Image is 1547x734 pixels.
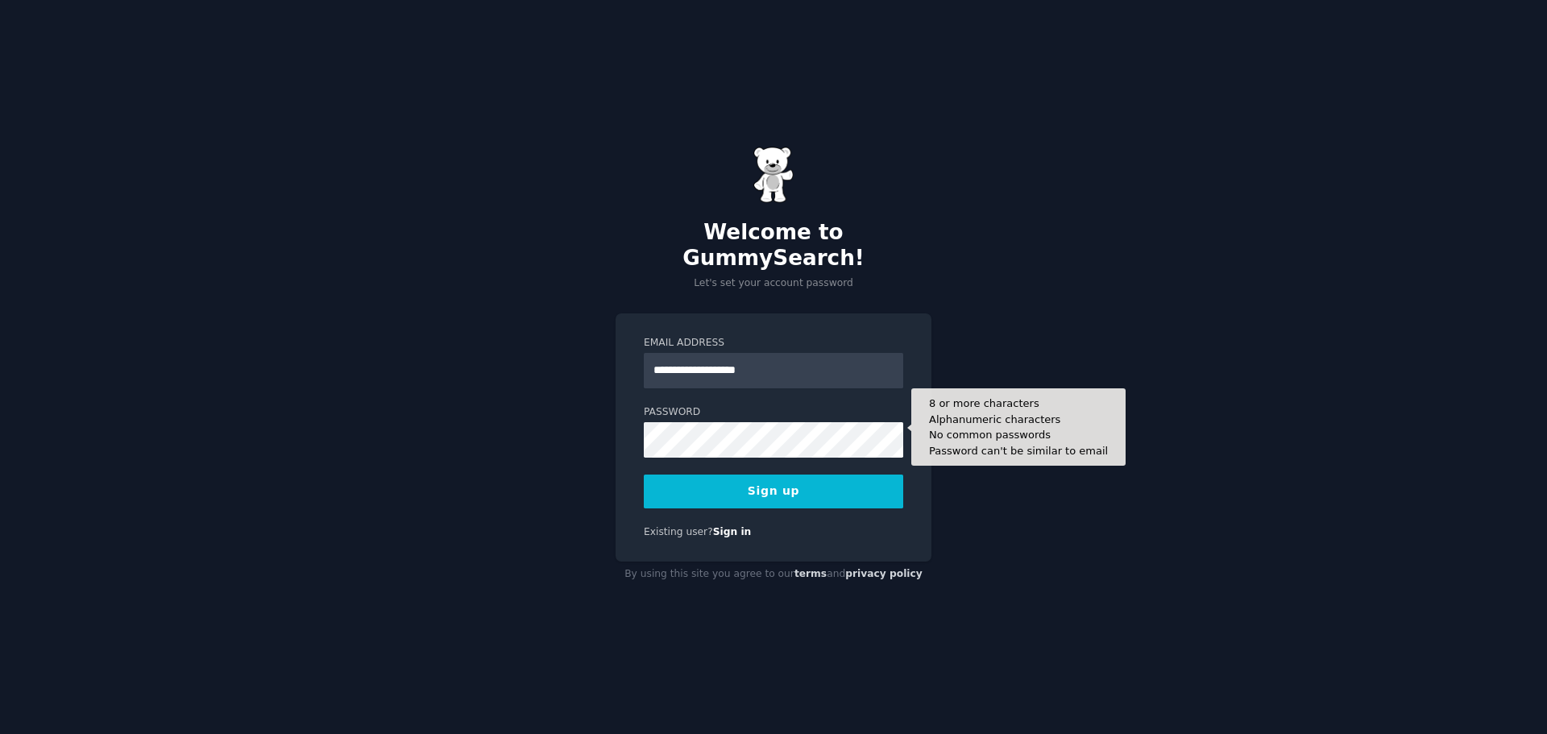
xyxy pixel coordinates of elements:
[753,147,794,203] img: Gummy Bear
[713,526,752,537] a: Sign in
[644,405,903,420] label: Password
[616,276,931,291] p: Let's set your account password
[644,475,903,508] button: Sign up
[616,220,931,271] h2: Welcome to GummySearch!
[845,568,923,579] a: privacy policy
[794,568,827,579] a: terms
[616,562,931,587] div: By using this site you agree to our and
[644,336,903,350] label: Email Address
[644,526,713,537] span: Existing user?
